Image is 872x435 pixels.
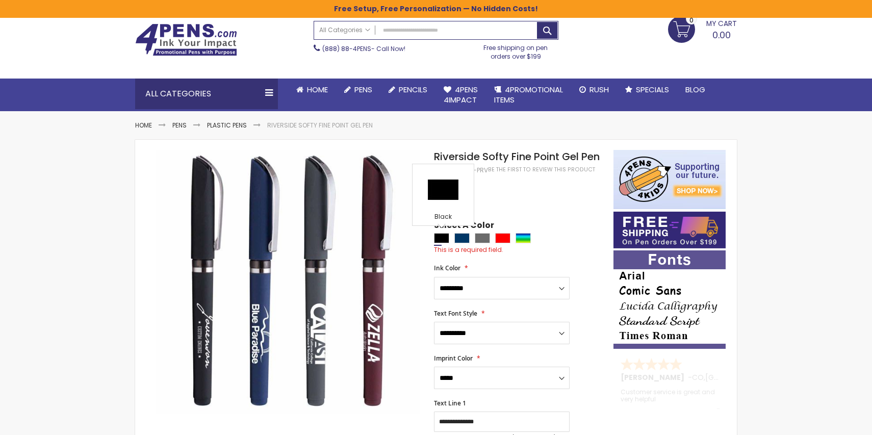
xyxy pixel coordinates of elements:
[435,79,486,112] a: 4Pens4impact
[621,389,720,411] div: Customer service is great and very helpful
[135,79,278,109] div: All Categories
[135,121,152,130] a: Home
[475,233,490,243] div: Grey
[322,44,405,53] span: - Call Now!
[613,150,726,209] img: 4pens 4 kids
[319,26,370,34] span: All Categories
[434,246,603,254] div: This is a required field.
[444,84,478,105] span: 4Pens 4impact
[434,354,473,363] span: Imprint Color
[685,84,705,95] span: Blog
[692,372,704,382] span: CO
[354,84,372,95] span: Pens
[617,79,677,101] a: Specials
[668,16,737,41] a: 0.00 0
[380,79,435,101] a: Pencils
[434,399,466,407] span: Text Line 1
[486,79,571,112] a: 4PROMOTIONALITEMS
[454,233,470,243] div: Navy Blue
[172,121,187,130] a: Pens
[488,166,595,173] a: Be the first to review this product
[267,121,373,130] li: Riverside Softy Fine Point Gel Pen
[636,84,669,95] span: Specials
[314,21,375,38] a: All Categories
[336,79,380,101] a: Pens
[516,233,531,243] div: Assorted
[135,23,237,56] img: 4Pens Custom Pens and Promotional Products
[494,84,563,105] span: 4PROMOTIONAL ITEMS
[399,84,427,95] span: Pencils
[307,84,328,95] span: Home
[434,233,449,243] div: Black
[705,372,780,382] span: [GEOGRAPHIC_DATA]
[322,44,371,53] a: (888) 88-4PENS
[288,79,336,101] a: Home
[621,372,688,382] span: [PERSON_NAME]
[613,212,726,248] img: Free shipping on orders over $199
[434,309,477,318] span: Text Font Style
[434,149,600,164] span: Riverside Softy Fine Point Gel Pen
[689,15,694,25] span: 0
[613,250,726,349] img: font-personalization-examples
[688,372,780,382] span: - ,
[712,29,731,41] span: 0.00
[415,213,471,223] div: Black
[207,121,247,130] a: Plastic Pens
[434,264,460,272] span: Ink Color
[495,233,510,243] div: Red
[434,220,494,234] span: Select A Color
[473,40,559,60] div: Free shipping on pen orders over $199
[589,84,609,95] span: Rush
[156,149,420,414] img: Riverside Softy Fine Point Gel Pen
[677,79,713,101] a: Blog
[571,79,617,101] a: Rush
